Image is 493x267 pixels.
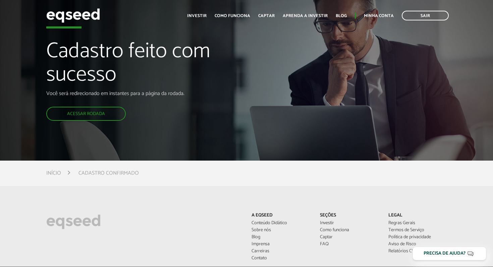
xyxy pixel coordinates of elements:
a: Acessar rodada [46,107,126,121]
img: EqSeed Logo [46,213,101,231]
p: A EqSeed [252,213,310,218]
a: Relatórios CVM [388,249,447,254]
a: Aprenda a investir [283,14,328,18]
a: Investir [187,14,207,18]
a: FAQ [320,242,378,247]
a: Blog [336,14,347,18]
a: Como funciona [320,228,378,233]
a: Blog [252,235,310,240]
a: Captar [258,14,275,18]
a: Início [46,171,61,176]
h1: Cadastro feito com sucesso [46,40,283,90]
p: Legal [388,213,447,218]
p: Seções [320,213,378,218]
a: Imprensa [252,242,310,247]
a: Carreiras [252,249,310,254]
a: Como funciona [215,14,250,18]
a: Captar [320,235,378,240]
a: Investir [320,221,378,226]
a: Minha conta [364,14,394,18]
a: Conteúdo Didático [252,221,310,226]
a: Aviso de Risco [388,242,447,247]
a: Sobre nós [252,228,310,233]
a: Regras Gerais [388,221,447,226]
a: Política de privacidade [388,235,447,240]
img: EqSeed [46,7,100,24]
p: Você será redirecionado em instantes para a página da rodada. [46,90,283,97]
a: Sair [402,11,449,20]
a: Termos de Serviço [388,228,447,233]
a: Contato [252,256,310,261]
li: Cadastro confirmado [78,169,139,178]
